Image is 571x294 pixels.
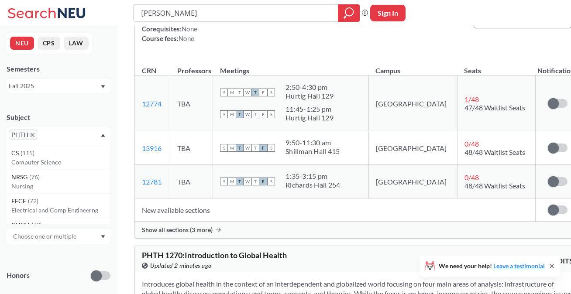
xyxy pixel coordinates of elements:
span: S [267,110,275,118]
div: Richards Hall 254 [285,181,340,189]
span: T [251,178,259,185]
p: Computer Science [11,158,110,167]
span: Show all sections (3 more) [142,226,213,234]
td: TBA [170,131,213,165]
span: S [267,89,275,96]
span: W [244,144,251,152]
span: 0 / 48 [464,173,479,181]
span: 48/48 Waitlist Seats [464,181,525,190]
span: ( 69 ) [31,221,42,229]
span: F [259,178,267,185]
span: T [251,110,259,118]
span: 0 / 48 [464,140,479,148]
div: magnifying glass [338,4,360,22]
div: CRN [142,66,156,75]
span: T [236,178,244,185]
span: F [259,89,267,96]
span: Updated 2 minutes ago [150,261,212,270]
div: PHTHX to remove pillDropdown arrowCS(115)Computer ScienceNRSG(76)NursingEECE(72)Electrical and Co... [7,127,110,145]
p: Honors [7,270,30,280]
div: Fall 2025 [9,81,100,91]
div: Subject [7,113,110,122]
span: NRSG [11,172,29,182]
span: S [220,89,228,96]
div: 1:35 - 3:15 pm [285,172,340,181]
div: 9:50 - 11:30 am [285,138,340,147]
div: Hurtig Hall 129 [285,92,334,100]
span: We need your help! [439,263,545,269]
th: Professors [170,57,213,76]
div: 11:45 - 1:25 pm [285,105,334,113]
span: CS [11,148,21,158]
svg: X to remove pill [31,133,34,137]
span: PHTHX to remove pill [9,130,37,140]
span: S [267,178,275,185]
input: Class, professor, course number, "phrase" [140,6,332,21]
td: TBA [170,76,213,131]
p: Electrical and Comp Engineerng [11,206,110,215]
span: T [236,89,244,96]
span: M [228,144,236,152]
span: W [244,89,251,96]
span: 1 / 48 [464,95,479,103]
button: Sign In [370,5,406,21]
td: [GEOGRAPHIC_DATA] [368,165,457,198]
span: W [244,178,251,185]
span: W [244,110,251,118]
span: M [228,178,236,185]
span: F [259,144,267,152]
span: M [228,89,236,96]
span: T [251,89,259,96]
td: TBA [170,165,213,198]
span: S [220,110,228,118]
div: Fall 2025Dropdown arrow [7,79,110,93]
span: None [182,25,197,33]
span: 47/48 Waitlist Seats [464,103,525,112]
svg: Dropdown arrow [101,235,105,239]
td: [GEOGRAPHIC_DATA] [368,131,457,165]
a: 12774 [142,99,162,108]
button: LAW [64,37,89,50]
input: Choose one or multiple [9,231,82,242]
th: Meetings [213,57,369,76]
div: Hurtig Hall 129 [285,113,334,122]
span: None [179,34,194,42]
a: Leave a testimonial [493,262,545,270]
span: S [220,178,228,185]
p: Nursing [11,182,110,191]
span: S [220,144,228,152]
svg: Dropdown arrow [101,133,105,137]
span: PHTH 1270 : Introduction to Global Health [142,250,287,260]
span: CHEM [11,220,31,230]
div: 2:50 - 4:30 pm [285,83,334,92]
span: T [236,144,244,152]
span: T [236,110,244,118]
th: Campus [368,57,457,76]
svg: magnifying glass [344,7,354,19]
th: Seats [457,57,535,76]
span: ( 115 ) [21,149,34,157]
span: ( 72 ) [28,197,38,205]
span: T [251,144,259,152]
td: [GEOGRAPHIC_DATA] [368,76,457,131]
button: CPS [38,37,60,50]
div: Shillman Hall 415 [285,147,340,156]
svg: Dropdown arrow [101,85,105,89]
span: EECE [11,196,28,206]
span: S [267,144,275,152]
a: 12781 [142,178,162,186]
span: 48/48 Waitlist Seats [464,148,525,156]
a: 13916 [142,144,162,152]
span: ( 76 ) [29,173,40,181]
td: New available sections [135,198,535,222]
button: NEU [10,37,34,50]
div: Dropdown arrow [7,229,110,244]
div: Semesters [7,64,110,74]
span: M [228,110,236,118]
span: F [259,110,267,118]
